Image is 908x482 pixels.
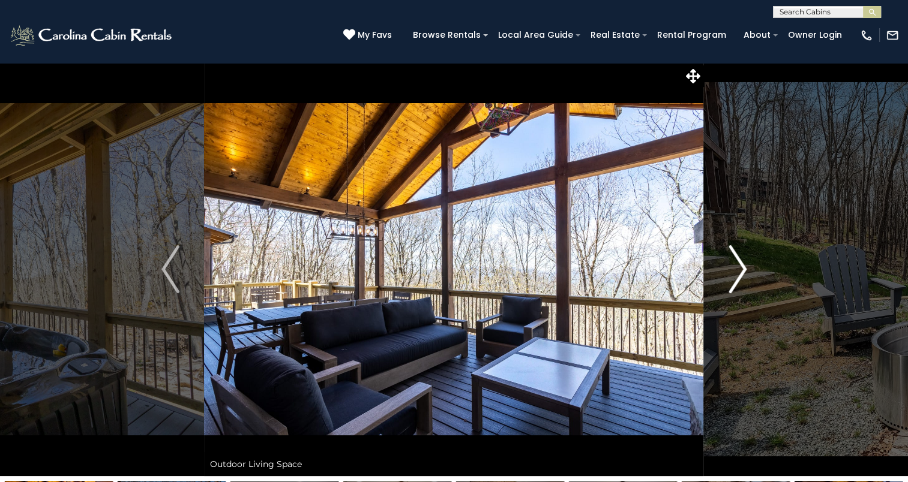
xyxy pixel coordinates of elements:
img: arrow [161,245,179,293]
a: About [738,26,777,44]
img: White-1-2.png [9,23,175,47]
img: arrow [729,245,747,293]
a: My Favs [343,29,395,42]
div: Outdoor Living Space [204,452,703,476]
a: Local Area Guide [492,26,579,44]
a: Browse Rentals [407,26,487,44]
button: Previous [137,62,204,476]
img: phone-regular-white.png [860,29,873,42]
a: Real Estate [585,26,646,44]
img: mail-regular-white.png [886,29,899,42]
a: Rental Program [651,26,732,44]
span: My Favs [358,29,392,41]
a: Owner Login [782,26,848,44]
button: Next [704,62,771,476]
